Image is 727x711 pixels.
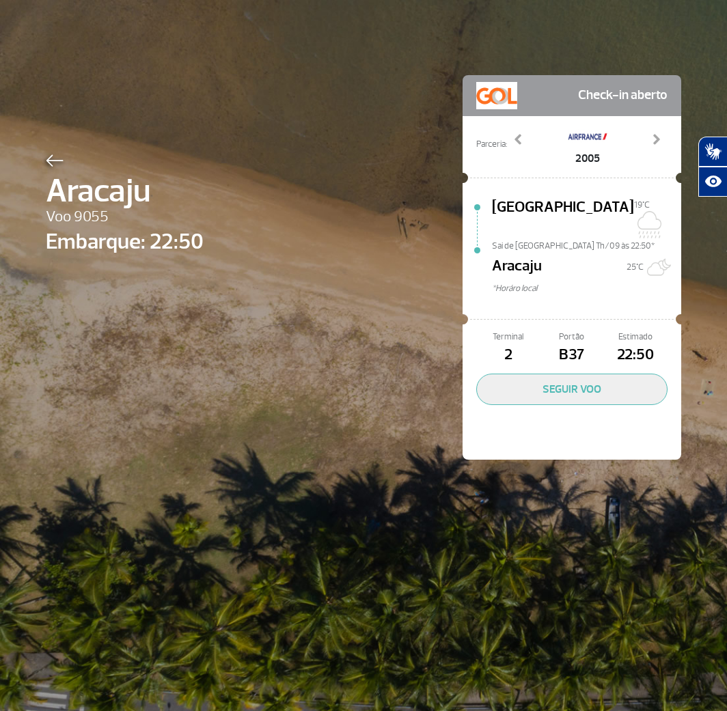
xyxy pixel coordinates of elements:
[492,255,542,282] span: Aracaju
[634,211,661,238] img: Nublado
[578,82,668,109] span: Check-in aberto
[698,137,727,197] div: Plugin de acessibilidade da Hand Talk.
[476,374,668,405] button: SEGUIR VOO
[476,138,507,151] span: Parceria:
[476,331,540,344] span: Terminal
[540,331,603,344] span: Portão
[627,262,644,273] span: 25°C
[604,344,668,367] span: 22:50
[698,137,727,167] button: Abrir tradutor de língua de sinais.
[476,344,540,367] span: 2
[492,196,634,240] span: [GEOGRAPHIC_DATA]
[644,253,671,281] img: Muitas nuvens
[492,240,681,249] span: Sai de [GEOGRAPHIC_DATA] Th/09 às 22:50*
[698,167,727,197] button: Abrir recursos assistivos.
[46,225,204,258] span: Embarque: 22:50
[46,206,204,229] span: Voo 9055
[634,199,650,210] span: 19°C
[46,167,204,216] span: Aracaju
[540,344,603,367] span: B37
[492,282,681,295] span: *Horáro local
[567,150,608,167] span: 2005
[604,331,668,344] span: Estimado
